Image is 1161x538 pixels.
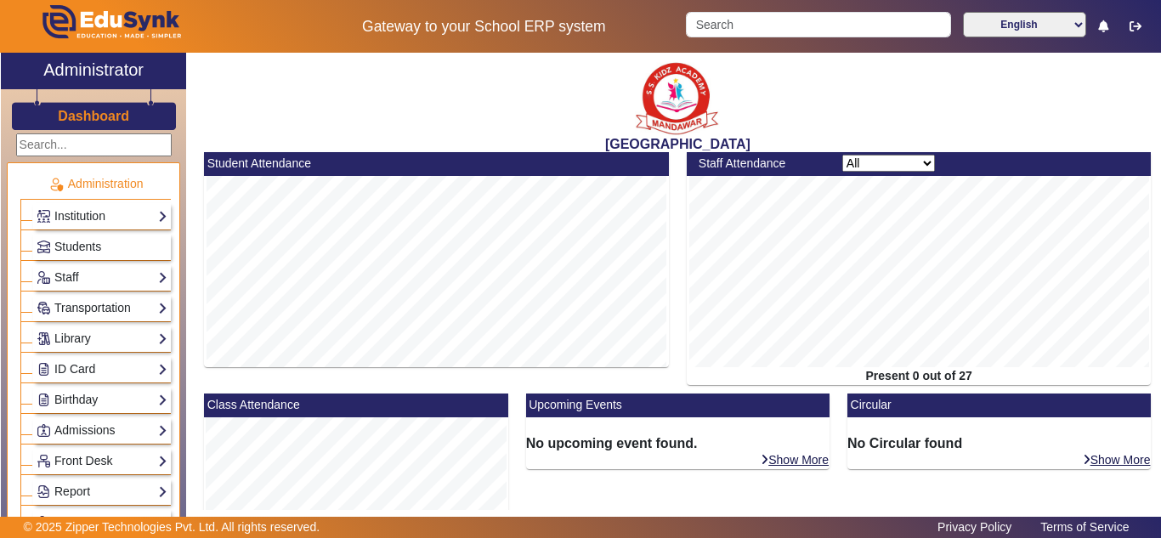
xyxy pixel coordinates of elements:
[1032,516,1137,538] a: Terms of Service
[195,136,1160,152] h2: [GEOGRAPHIC_DATA]
[58,108,129,124] h3: Dashboard
[37,516,50,529] img: Inventory.png
[16,133,172,156] input: Search...
[204,394,507,417] mat-card-header: Class Attendance
[300,18,669,36] h5: Gateway to your School ERP system
[929,516,1020,538] a: Privacy Policy
[1082,452,1152,467] a: Show More
[54,515,104,529] span: Inventory
[48,177,64,192] img: Administration.png
[24,518,320,536] p: © 2025 Zipper Technologies Pvt. Ltd. All rights reserved.
[847,394,1151,417] mat-card-header: Circular
[37,513,167,532] a: Inventory
[847,435,1151,451] h6: No Circular found
[37,237,167,257] a: Students
[204,152,669,176] mat-card-header: Student Attendance
[37,241,50,253] img: Students.png
[526,435,830,451] h6: No upcoming event found.
[43,59,144,80] h2: Administrator
[57,107,130,125] a: Dashboard
[689,155,833,173] div: Staff Attendance
[760,452,830,467] a: Show More
[635,57,720,136] img: b9104f0a-387a-4379-b368-ffa933cda262
[1,53,186,89] a: Administrator
[526,394,830,417] mat-card-header: Upcoming Events
[20,175,171,193] p: Administration
[687,367,1152,385] div: Present 0 out of 27
[686,12,950,37] input: Search
[54,240,101,253] span: Students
